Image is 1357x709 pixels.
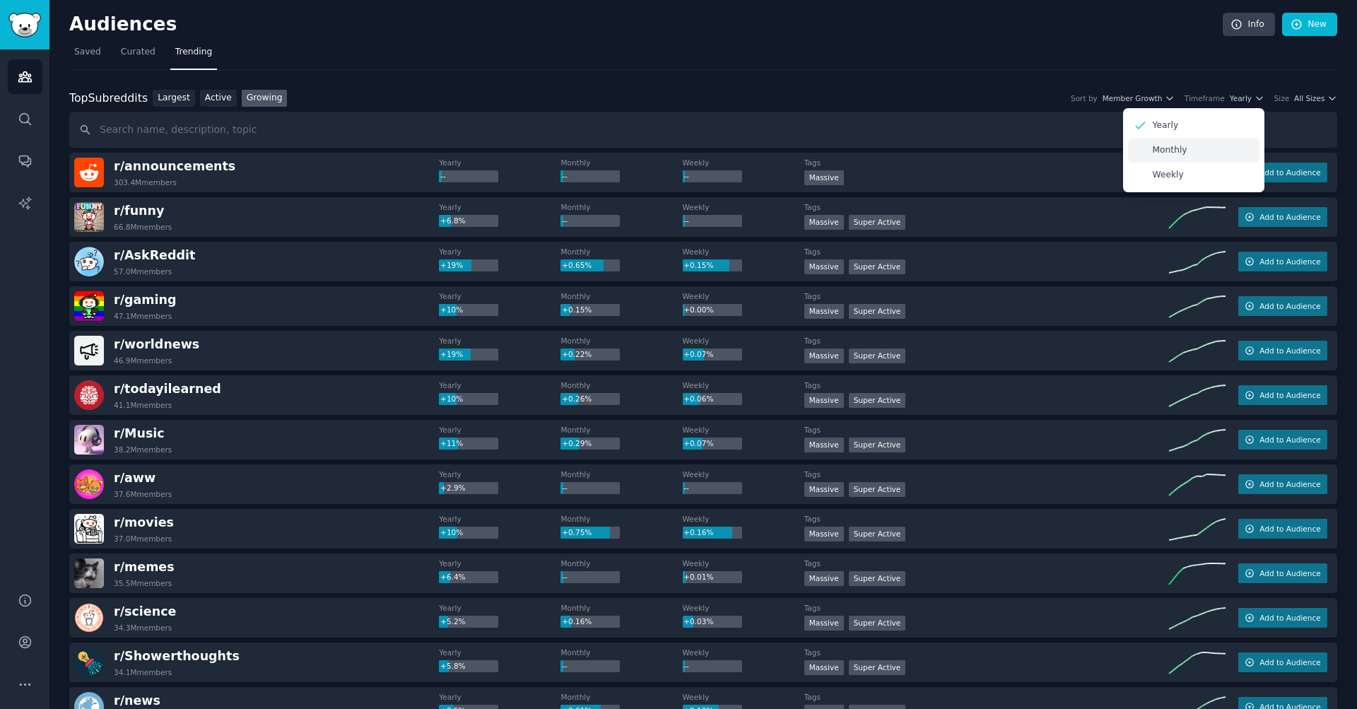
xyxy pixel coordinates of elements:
dt: Tags [804,514,1169,524]
dt: Yearly [439,648,560,657]
dt: Weekly [683,336,804,346]
div: Super Active [849,660,906,675]
span: -- [683,484,689,492]
span: +2.9% [440,484,465,492]
span: +0.03% [683,617,713,626]
span: -- [562,484,568,492]
span: +0.16% [562,617,592,626]
div: Super Active [849,348,906,363]
span: -- [562,662,568,670]
dt: Weekly [683,158,804,168]
img: todayilearned [74,380,104,410]
dt: Monthly [560,514,682,524]
span: Add to Audience [1259,257,1320,266]
div: Size [1274,93,1290,103]
dt: Tags [804,692,1169,702]
div: Super Active [849,527,906,541]
span: +0.00% [683,305,713,314]
span: +0.75% [562,528,592,537]
span: Add to Audience [1259,524,1320,534]
a: Info [1223,13,1275,37]
span: Add to Audience [1259,568,1320,578]
span: r/ Music [114,426,165,440]
span: +0.07% [683,439,713,447]
span: r/ movies [114,515,174,529]
button: Add to Audience [1238,385,1327,405]
img: memes [74,558,104,588]
div: 41.1M members [114,400,172,410]
div: 47.1M members [114,311,172,321]
div: 34.1M members [114,667,172,677]
a: Saved [69,41,106,70]
span: +0.01% [683,573,713,581]
dt: Yearly [439,291,560,301]
div: Timeframe [1185,93,1225,103]
dt: Yearly [439,158,560,168]
span: +0.15% [562,305,592,314]
dt: Monthly [560,158,682,168]
span: Saved [74,46,101,59]
a: New [1282,13,1337,37]
input: Search name, description, topic [69,112,1337,148]
div: Massive [804,482,844,497]
button: All Sizes [1294,93,1337,103]
button: Add to Audience [1238,207,1327,227]
span: Add to Audience [1259,390,1320,400]
div: Massive [804,215,844,230]
img: worldnews [74,336,104,365]
div: Super Active [849,482,906,497]
dt: Monthly [560,336,682,346]
div: 38.2M members [114,445,172,455]
span: Curated [121,46,155,59]
div: 37.0M members [114,534,172,544]
a: Trending [170,41,217,70]
span: +10% [440,305,463,314]
span: +5.8% [440,662,465,670]
p: Yearly [1153,119,1179,132]
dt: Monthly [560,425,682,435]
span: All Sizes [1294,93,1324,103]
dt: Monthly [560,469,682,479]
div: 66.8M members [114,222,172,232]
h2: Audiences [69,13,1223,36]
span: r/ Showerthoughts [114,649,240,663]
span: +6.8% [440,216,465,225]
span: -- [683,662,689,670]
button: Member Growth [1103,93,1175,103]
span: +0.16% [683,528,713,537]
div: Massive [804,438,844,452]
span: r/ AskReddit [114,248,195,262]
a: Growing [242,90,288,107]
span: +11% [440,439,463,447]
div: Massive [804,170,844,185]
dt: Weekly [683,247,804,257]
dt: Tags [804,648,1169,657]
dt: Tags [804,247,1169,257]
dt: Weekly [683,469,804,479]
span: +0.26% [562,394,592,403]
div: 57.0M members [114,266,172,276]
div: Super Active [849,616,906,631]
span: Add to Audience [1259,657,1320,667]
dt: Monthly [560,648,682,657]
div: Super Active [849,393,906,408]
span: Yearly [1230,93,1252,103]
img: aww [74,469,104,499]
dt: Tags [804,558,1169,568]
dt: Monthly [560,291,682,301]
div: 46.9M members [114,356,172,365]
button: Add to Audience [1238,519,1327,539]
div: Super Active [849,259,906,274]
div: 303.4M members [114,177,177,187]
img: GummySearch logo [8,13,41,37]
span: Add to Audience [1259,435,1320,445]
dt: Tags [804,336,1169,346]
span: r/ science [114,604,176,619]
span: r/ gaming [114,293,177,307]
dt: Yearly [439,469,560,479]
span: Trending [175,46,212,59]
span: r/ todayilearned [114,382,221,396]
img: gaming [74,291,104,321]
div: Massive [804,571,844,586]
span: +19% [440,350,463,358]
